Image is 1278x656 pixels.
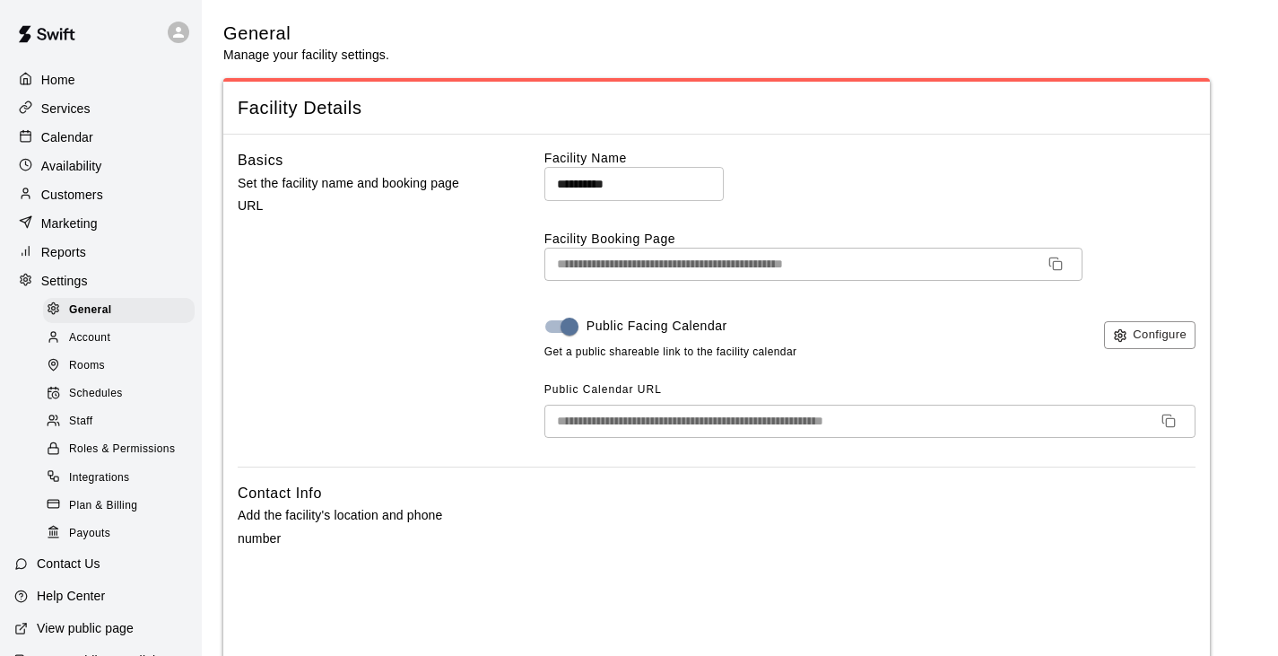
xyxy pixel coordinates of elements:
[587,317,727,336] span: Public Facing Calendar
[43,437,195,462] div: Roles & Permissions
[43,520,202,547] a: Payouts
[41,128,93,146] p: Calendar
[544,149,1195,167] label: Facility Name
[69,469,130,487] span: Integrations
[43,354,195,379] div: Rooms
[544,344,797,362] span: Get a public shareable link to the facility calendar
[43,298,195,323] div: General
[544,230,1195,248] label: Facility Booking Page
[238,172,487,217] p: Set the facility name and booking page URL
[238,504,487,549] p: Add the facility's location and phone number
[41,243,86,261] p: Reports
[43,381,195,407] div: Schedules
[43,436,202,464] a: Roles & Permissions
[14,181,187,208] a: Customers
[1104,321,1195,349] button: Configure
[43,464,202,492] a: Integrations
[238,482,322,505] h6: Contact Info
[43,409,195,434] div: Staff
[69,525,110,543] span: Payouts
[69,329,110,347] span: Account
[69,413,92,431] span: Staff
[238,96,1195,120] span: Facility Details
[1154,407,1183,435] button: Copy URL
[69,497,137,515] span: Plan & Billing
[69,385,123,403] span: Schedules
[14,267,187,294] a: Settings
[223,46,389,64] p: Manage your facility settings.
[43,408,202,436] a: Staff
[14,66,187,93] a: Home
[43,494,195,519] div: Plan & Billing
[43,492,202,520] a: Plan & Billing
[43,324,202,352] a: Account
[41,157,102,175] p: Availability
[43,353,202,380] a: Rooms
[14,239,187,266] a: Reports
[69,302,112,319] span: General
[37,619,134,637] p: View public page
[41,186,103,204] p: Customers
[14,124,187,151] a: Calendar
[37,555,100,573] p: Contact Us
[14,95,187,122] a: Services
[41,100,91,118] p: Services
[41,272,88,290] p: Settings
[41,214,98,232] p: Marketing
[43,521,195,547] div: Payouts
[1041,249,1070,278] button: Copy URL
[69,441,175,459] span: Roles & Permissions
[43,466,195,491] div: Integrations
[43,296,202,324] a: General
[41,71,75,89] p: Home
[14,153,187,179] a: Availability
[69,357,105,375] span: Rooms
[43,380,202,408] a: Schedules
[43,326,195,351] div: Account
[223,22,389,46] h5: General
[544,383,662,396] span: Public Calendar URL
[37,587,105,605] p: Help Center
[14,210,187,237] a: Marketing
[238,149,283,172] h6: Basics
